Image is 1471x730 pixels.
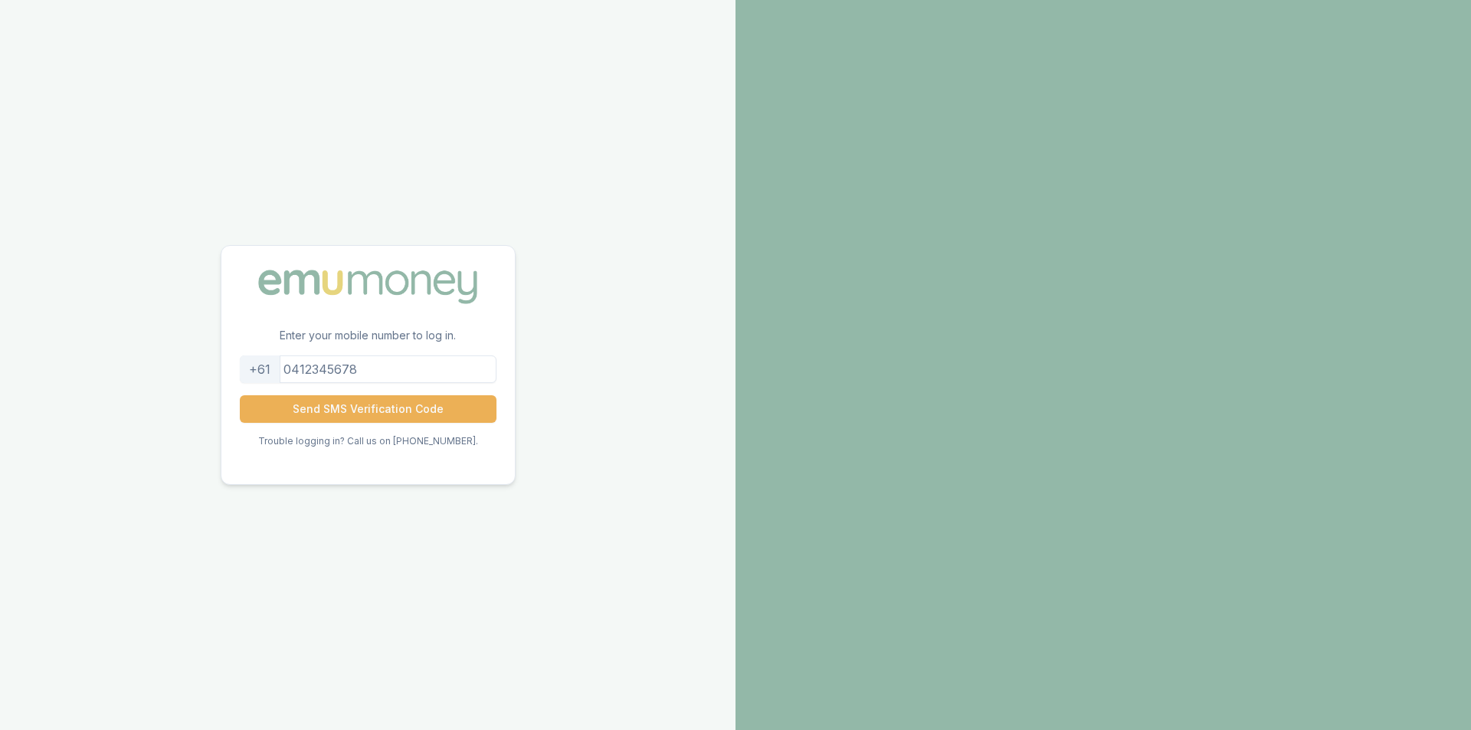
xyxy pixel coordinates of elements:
p: Enter your mobile number to log in. [221,328,515,355]
div: +61 [240,355,280,383]
input: 0412345678 [240,355,496,383]
img: Emu Money [253,264,483,309]
p: Trouble logging in? Call us on [PHONE_NUMBER]. [258,435,478,447]
button: Send SMS Verification Code [240,395,496,423]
